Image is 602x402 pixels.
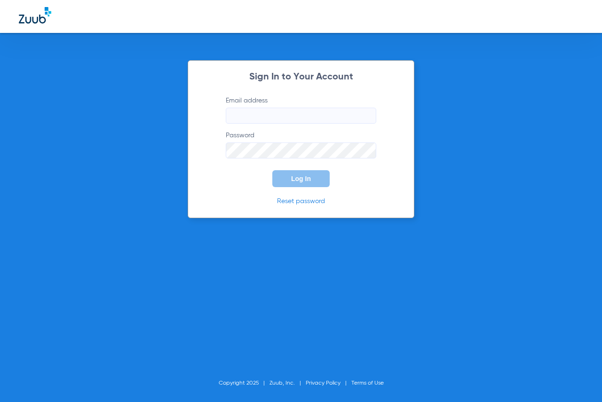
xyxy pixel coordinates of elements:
[226,96,376,124] label: Email address
[269,378,306,388] li: Zuub, Inc.
[219,378,269,388] li: Copyright 2025
[19,7,51,24] img: Zuub Logo
[226,131,376,158] label: Password
[351,380,384,386] a: Terms of Use
[226,142,376,158] input: Password
[555,357,602,402] iframe: Chat Widget
[306,380,341,386] a: Privacy Policy
[272,170,330,187] button: Log In
[212,72,390,82] h2: Sign In to Your Account
[277,198,325,205] a: Reset password
[291,175,311,182] span: Log In
[226,108,376,124] input: Email address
